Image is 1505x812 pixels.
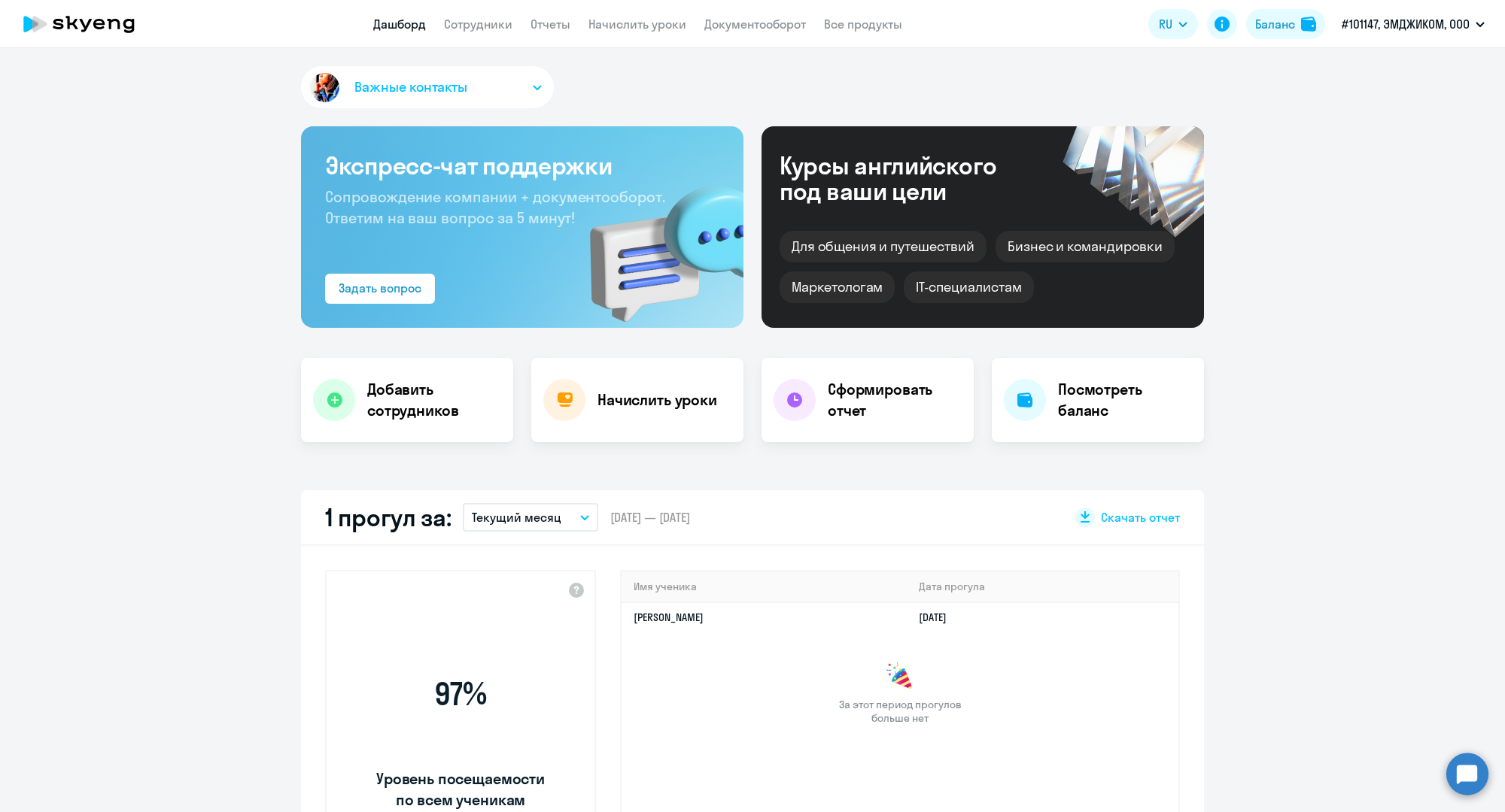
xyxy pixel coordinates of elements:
[907,571,1178,602] th: Дата прогула
[634,611,704,624] a: [PERSON_NAME]
[301,66,554,108] button: Важные контакты
[339,279,421,297] div: Задать вопрос
[1342,15,1470,33] p: #101147, ЭМДЖИКОМ, ООО
[588,17,686,32] a: Начислить уроки
[374,676,547,712] span: 97 %
[1159,15,1172,33] span: RU
[780,153,1037,204] div: Курсы английского под ваши цели
[472,508,561,526] p: Текущий месяц
[1246,9,1325,39] button: Балансbalance
[568,159,743,328] img: bg-img
[354,77,467,97] span: Важные контакты
[374,768,547,810] span: Уровень посещаемости по всем ученикам
[325,502,451,532] h2: 1 прогул за:
[325,150,719,180] h3: Экспресс-чат поддержки
[444,17,512,32] a: Сотрудники
[1301,17,1316,32] img: balance
[780,231,987,262] div: Для общения и путешествий
[531,17,570,32] a: Отчеты
[885,662,915,692] img: congrats
[904,271,1033,303] div: IT-специалистам
[622,571,907,602] th: Имя ученика
[610,509,690,526] span: [DATE] — [DATE]
[704,17,806,32] a: Документооборот
[824,17,902,32] a: Все продукты
[1148,9,1198,39] button: RU
[919,611,959,624] a: [DATE]
[463,503,598,532] button: Текущий месяц
[325,187,665,227] span: Сопровождение компании + документооборот. Ответим на ваш вопрос за 5 минут!
[996,231,1175,262] div: Бизнес и командировки
[597,389,717,411] h4: Начислить уроки
[367,379,501,421] h4: Добавить сотрудников
[307,70,342,105] img: avatar
[780,271,895,303] div: Маркетологам
[837,698,963,725] span: За этот период прогулов больше нет
[373,17,426,32] a: Дашборд
[1334,6,1492,42] button: #101147, ЭМДЖИКОМ, ООО
[828,379,962,421] h4: Сформировать отчет
[1101,509,1180,526] span: Скачать отчет
[325,274,435,304] button: Задать вопрос
[1058,379,1192,421] h4: Посмотреть баланс
[1255,15,1295,33] div: Баланс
